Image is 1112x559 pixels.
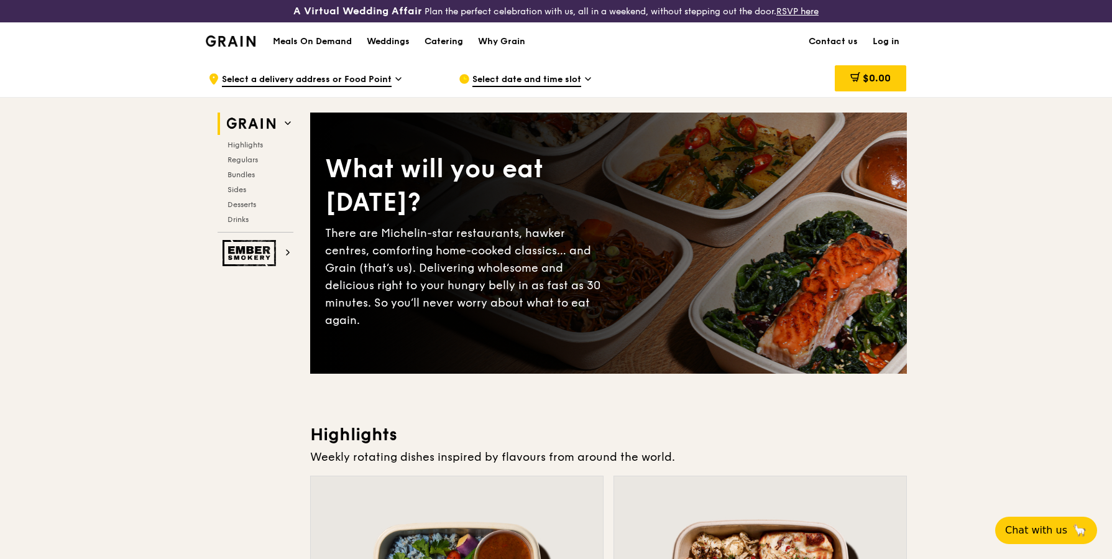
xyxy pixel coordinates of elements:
div: Catering [425,23,463,60]
span: Bundles [227,170,255,179]
h3: A Virtual Wedding Affair [293,5,422,17]
div: Plan the perfect celebration with us, all in a weekend, without stepping out the door. [198,5,914,17]
span: Sides [227,185,246,194]
span: Desserts [227,200,256,209]
div: There are Michelin-star restaurants, hawker centres, comforting home-cooked classics… and Grain (... [325,224,609,329]
img: Ember Smokery web logo [223,240,280,266]
img: Grain web logo [223,113,280,135]
a: Catering [417,23,471,60]
a: Weddings [359,23,417,60]
div: Weddings [367,23,410,60]
a: GrainGrain [206,22,256,59]
h1: Meals On Demand [273,35,352,48]
a: Why Grain [471,23,533,60]
span: 🦙 [1072,523,1087,538]
a: Log in [865,23,907,60]
span: Regulars [227,155,258,164]
span: $0.00 [863,72,891,84]
span: Highlights [227,141,263,149]
h3: Highlights [310,423,907,446]
div: Why Grain [478,23,525,60]
button: Chat with us🦙 [995,517,1097,544]
a: Contact us [801,23,865,60]
div: Weekly rotating dishes inspired by flavours from around the world. [310,448,907,466]
span: Select date and time slot [472,73,581,87]
img: Grain [206,35,256,47]
span: Drinks [227,215,249,224]
span: Select a delivery address or Food Point [222,73,392,87]
a: RSVP here [776,6,819,17]
div: What will you eat [DATE]? [325,152,609,219]
span: Chat with us [1005,523,1067,538]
